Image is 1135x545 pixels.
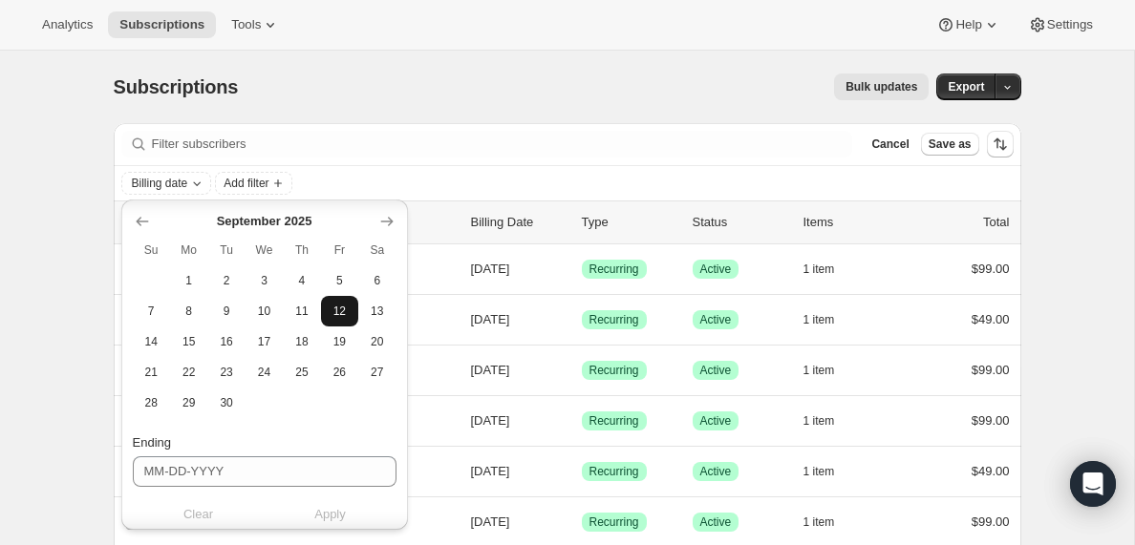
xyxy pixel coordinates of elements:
[290,334,312,349] span: 18
[129,208,156,235] button: Show previous month, August 2025
[215,395,237,410] span: 30
[358,235,396,265] th: Saturday
[925,11,1012,38] button: Help
[366,273,388,288] span: 6
[972,464,1010,478] span: $49.00
[224,176,268,191] span: Add filter
[220,11,291,38] button: Tools
[972,363,1010,377] span: $99.00
[31,11,104,38] button: Analytics
[170,357,207,388] button: Monday September 22 2025
[283,296,320,326] button: Thursday September 11 2025
[329,304,351,319] span: 12
[803,363,835,378] span: 1 item
[154,213,1010,232] div: IDCustomerBilling DateTypeStatusItemsTotal
[108,11,216,38] button: Subscriptions
[207,296,245,326] button: Tuesday September 9 2025
[803,464,835,479] span: 1 item
[207,388,245,418] button: Tuesday September 30 2025
[231,17,261,32] span: Tools
[290,365,312,380] span: 25
[803,408,856,434] button: 1 item
[803,413,835,429] span: 1 item
[283,265,320,296] button: Thursday September 4 2025
[253,304,275,319] span: 10
[803,262,835,277] span: 1 item
[133,435,171,450] span: Ending
[948,79,984,94] span: Export
[803,357,856,384] button: 1 item
[253,273,275,288] span: 3
[253,242,275,258] span: We
[154,458,1010,485] div: 23706468668[PERSON_NAME][DATE]SuccessRecurringSuccessActive1 item$49.00
[170,388,207,418] button: Monday September 29 2025
[366,365,388,380] span: 27
[589,464,639,479] span: Recurring
[253,365,275,380] span: 24
[207,357,245,388] button: Tuesday September 23 2025
[589,514,639,530] span: Recurring
[133,235,170,265] th: Sunday
[290,273,312,288] span: 4
[140,365,162,380] span: 21
[374,208,400,235] button: Show next month, October 2025
[846,79,917,94] span: Bulk updates
[471,514,510,529] span: [DATE]
[803,312,835,327] span: 1 item
[133,388,170,418] button: Sunday September 28 2025
[122,173,211,194] button: Billing date
[803,509,856,535] button: 1 item
[215,242,237,258] span: Tu
[700,464,732,479] span: Active
[589,262,639,277] span: Recurring
[178,273,200,288] span: 1
[170,326,207,357] button: Monday September 15 2025
[215,304,237,319] span: 9
[154,408,1010,434] div: 26520289596[PERSON_NAME][DATE]SuccessRecurringSuccessActive1 item$99.00
[178,334,200,349] span: 15
[700,312,732,327] span: Active
[207,326,245,357] button: Tuesday September 16 2025
[803,514,835,530] span: 1 item
[246,326,283,357] button: Wednesday September 17 2025
[803,256,856,283] button: 1 item
[1047,17,1093,32] span: Settings
[1070,461,1116,507] div: Open Intercom Messenger
[471,413,510,428] span: [DATE]
[170,235,207,265] th: Monday
[215,172,291,195] button: Add filter
[253,334,275,349] span: 17
[803,458,856,485] button: 1 item
[152,131,853,157] input: Filter subscribers
[921,133,979,156] button: Save as
[321,265,358,296] button: Friday September 5 2025
[358,296,396,326] button: Saturday September 13 2025
[358,357,396,388] button: Saturday September 27 2025
[140,334,162,349] span: 14
[972,514,1010,529] span: $99.00
[132,176,188,191] span: Billing date
[871,136,909,152] span: Cancel
[154,306,1010,333] div: 18811912508[PERSON_NAME][DATE]SuccessRecurringSuccessActive1 item$49.00
[329,242,351,258] span: Fr
[366,242,388,258] span: Sa
[321,357,358,388] button: Friday September 26 2025
[471,213,567,232] p: Billing Date
[215,365,237,380] span: 23
[283,326,320,357] button: Thursday September 18 2025
[178,304,200,319] span: 8
[929,136,972,152] span: Save as
[114,76,239,97] span: Subscriptions
[42,17,93,32] span: Analytics
[246,265,283,296] button: Wednesday September 3 2025
[983,213,1009,232] p: Total
[283,357,320,388] button: Thursday September 25 2025
[803,213,899,232] div: Items
[955,17,981,32] span: Help
[133,326,170,357] button: Sunday September 14 2025
[936,73,996,100] button: Export
[140,304,162,319] span: 7
[290,242,312,258] span: Th
[803,306,856,333] button: 1 item
[366,334,388,349] span: 20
